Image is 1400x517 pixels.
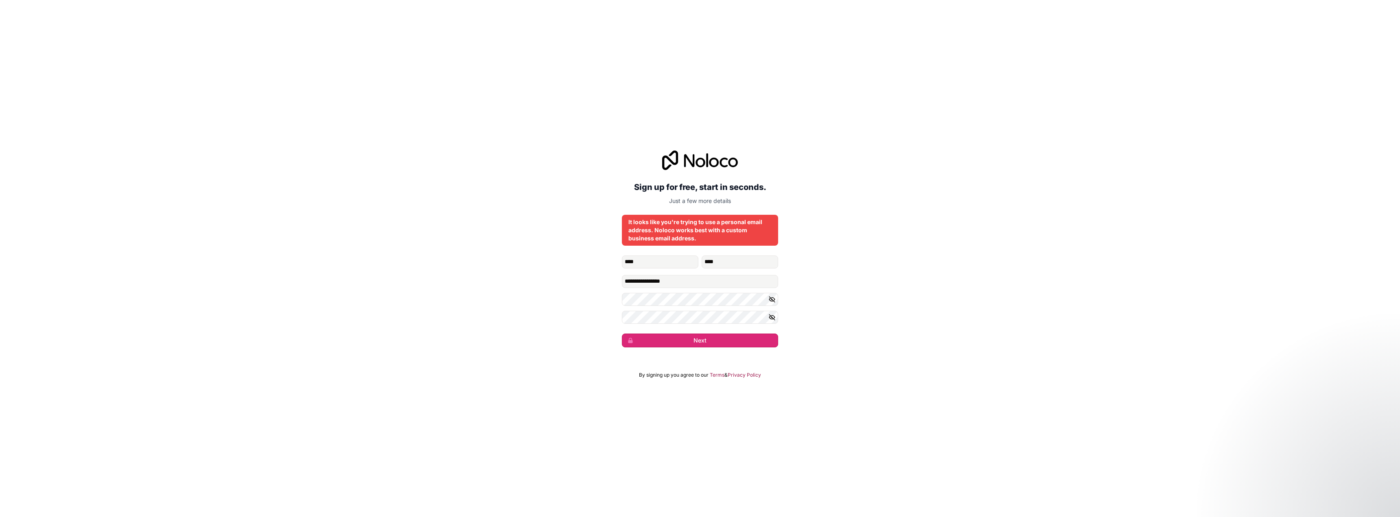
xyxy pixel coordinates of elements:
iframe: Intercom notifications message [1237,456,1400,513]
span: & [724,372,728,378]
p: Just a few more details [622,197,778,205]
span: By signing up you agree to our [639,372,709,378]
h2: Sign up for free, start in seconds. [622,180,778,194]
button: Next [622,334,778,347]
input: Email address [622,275,778,288]
input: Password [622,293,778,306]
input: family-name [702,255,778,268]
input: Confirm password [622,311,778,324]
input: given-name [622,255,698,268]
a: Terms [710,372,724,378]
a: Privacy Policy [728,372,761,378]
div: It looks like you're trying to use a personal email address. Noloco works best with a custom busi... [628,218,772,242]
